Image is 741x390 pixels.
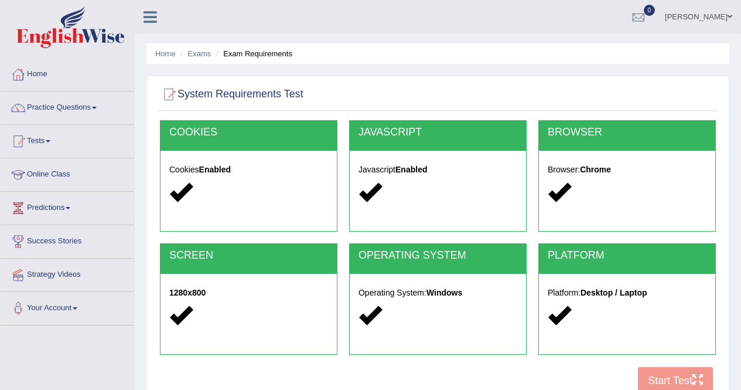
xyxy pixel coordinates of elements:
[169,165,328,174] h5: Cookies
[1,192,134,221] a: Predictions
[548,250,706,262] h2: PLATFORM
[169,127,328,138] h2: COOKIES
[188,49,211,58] a: Exams
[548,289,706,297] h5: Platform:
[426,288,462,297] strong: Windows
[358,165,517,174] h5: Javascript
[1,91,134,121] a: Practice Questions
[358,250,517,262] h2: OPERATING SYSTEM
[1,292,134,321] a: Your Account
[199,165,231,174] strong: Enabled
[169,250,328,262] h2: SCREEN
[548,165,706,174] h5: Browser:
[169,288,206,297] strong: 1280x800
[1,158,134,188] a: Online Class
[580,165,611,174] strong: Chrome
[1,259,134,288] a: Strategy Videos
[358,127,517,138] h2: JAVASCRIPT
[548,127,706,138] h2: BROWSER
[155,49,176,58] a: Home
[213,48,292,59] li: Exam Requirements
[358,289,517,297] h5: Operating System:
[160,86,303,103] h2: System Requirements Test
[1,58,134,87] a: Home
[1,225,134,255] a: Success Stories
[580,288,647,297] strong: Desktop / Laptop
[644,5,655,16] span: 0
[1,125,134,154] a: Tests
[395,165,427,174] strong: Enabled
